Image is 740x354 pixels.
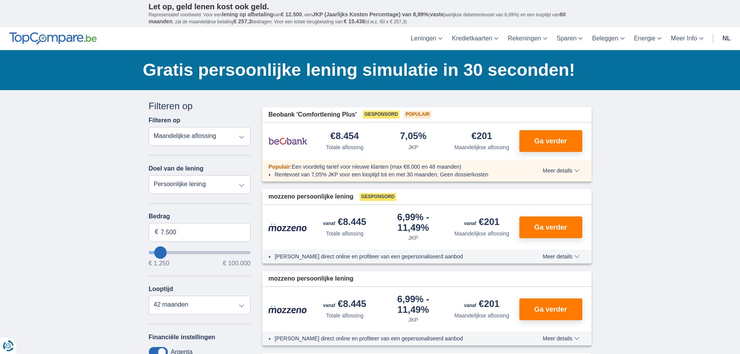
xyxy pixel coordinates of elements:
[454,230,509,237] div: Maandelijkse aflossing
[268,274,353,283] span: mozzeno persoonlijke lening
[275,335,514,342] li: [PERSON_NAME] direct online en profiteer van een gepersonaliseerd aanbod
[326,230,364,237] div: Totale aflossing
[587,27,629,50] a: Beleggen
[292,164,461,170] span: Een voordelig tarief voor nieuwe klanten (max €8.000 en 48 maanden)
[149,11,592,25] p: Representatief voorbeeld: Voor een van , een ( jaarlijkse debetrentevoet van 8,99%) en een loopti...
[9,32,97,45] img: TopCompare
[537,253,585,260] button: Meer details
[519,130,582,152] button: Ga verder
[326,312,364,319] div: Totale aflossing
[262,163,521,171] div: :
[534,138,567,145] span: Ga verder
[454,143,509,151] div: Maandelijkse aflossing
[629,27,666,50] a: Energie
[400,131,427,142] div: 7,05%
[404,111,431,119] span: Populair
[543,168,579,173] span: Meer details
[268,223,307,232] img: product.pl.alt Mozzeno
[268,192,353,201] span: mozzeno persoonlijke lening
[149,334,216,341] label: Financiële instellingen
[464,217,500,228] div: €201
[363,111,399,119] span: Gesponsord
[326,143,364,151] div: Totale aflossing
[233,18,252,24] span: € 257,3
[503,27,552,50] a: Rekeningen
[447,27,503,50] a: Kredietkaarten
[149,2,592,11] p: Let op, geld lenen kost ook geld.
[408,234,418,242] div: JKP
[519,298,582,320] button: Ga verder
[323,299,366,310] div: €8.445
[323,217,366,228] div: €8.445
[537,167,585,174] button: Meer details
[472,131,492,142] div: €201
[543,254,579,259] span: Meer details
[331,131,359,142] div: €8.454
[149,165,204,172] label: Doel van de lening
[149,260,169,267] span: € 1.250
[268,131,307,151] img: product.pl.alt Beobank
[454,312,509,319] div: Maandelijkse aflossing
[543,336,579,341] span: Meer details
[552,27,588,50] a: Sparen
[408,143,418,151] div: JKP
[149,11,566,24] span: 60 maanden
[223,260,251,267] span: € 100.000
[537,335,585,342] button: Meer details
[408,316,418,324] div: JKP
[534,306,567,313] span: Ga verder
[143,58,592,82] h1: Gratis persoonlijke lening simulatie in 30 seconden!
[155,228,158,237] span: €
[268,305,307,314] img: product.pl.alt Mozzeno
[430,11,444,17] span: vaste
[149,286,173,293] label: Looptijd
[149,251,251,254] input: wantToBorrow
[464,299,500,310] div: €201
[149,213,251,220] label: Bedrag
[222,11,273,17] span: lening op afbetaling
[360,193,396,201] span: Gesponsord
[149,117,181,124] label: Filteren op
[406,27,447,50] a: Leningen
[534,224,567,231] span: Ga verder
[344,18,365,24] span: € 15.438
[149,99,251,113] div: Filteren op
[268,164,290,170] span: Populair
[666,27,708,50] a: Meer Info
[275,253,514,260] li: [PERSON_NAME] direct online en profiteer van een gepersonaliseerd aanbod
[382,213,445,232] div: 6,99%
[519,216,582,238] button: Ga verder
[382,295,445,314] div: 6,99%
[312,11,428,17] span: JKP (Jaarlijks Kosten Percentage) van 8,99%
[268,110,357,119] span: Beobank 'Comfortlening Plus'
[275,171,514,178] li: Rentevoet van 7,05% JKP voor een looptijd tot en met 30 maanden; Geen dossierkosten
[718,27,735,50] a: nl
[281,11,302,17] span: € 12.500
